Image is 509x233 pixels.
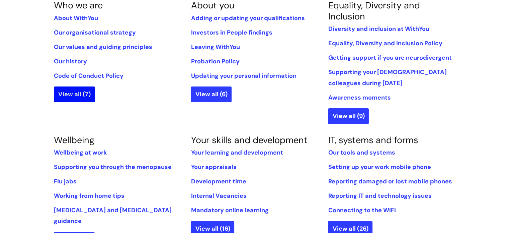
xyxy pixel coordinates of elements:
a: Setting up your work mobile phone [328,163,431,171]
a: Connecting to the WiFi [328,206,396,214]
a: Our history [54,57,87,65]
a: Awareness moments [328,94,391,102]
a: Wellbeing at work [54,149,107,157]
a: Reporting damaged or lost mobile phones [328,177,452,185]
a: Adding or updating your qualifications [191,14,305,22]
a: IT, systems and forms [328,134,418,146]
a: [MEDICAL_DATA] and [MEDICAL_DATA] guidance [54,206,172,225]
a: Code of Conduct Policy [54,72,123,80]
a: Equality, Diversity and Inclusion Policy [328,39,442,47]
a: Updating your personal information [191,72,296,80]
a: Your skills and development [191,134,307,146]
a: Development time [191,177,246,185]
a: Reporting IT and technology issues [328,192,431,200]
a: Flu jabs [54,177,77,185]
a: Our tools and systems [328,149,395,157]
a: About WithYou [54,14,98,22]
a: Mandatory online learning [191,206,268,214]
a: View all (6) [191,86,232,102]
a: Working from home tips [54,192,124,200]
a: Our values and guiding principles [54,43,152,51]
a: Your appraisals [191,163,236,171]
a: Diversity and inclusion at WithYou [328,25,429,33]
a: Our organisational strategy [54,28,136,37]
a: Investors in People findings [191,28,272,37]
a: Supporting your [DEMOGRAPHIC_DATA] colleagues during [DATE] [328,68,446,87]
a: View all (7) [54,86,95,102]
a: Getting support if you are neurodivergent [328,54,451,62]
a: Your learning and development [191,149,283,157]
a: Wellbeing [54,134,94,146]
a: Probation Policy [191,57,239,65]
a: Leaving WithYou [191,43,240,51]
a: Supporting you through the menopause [54,163,172,171]
a: View all (9) [328,108,369,124]
a: Internal Vacancies [191,192,246,200]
